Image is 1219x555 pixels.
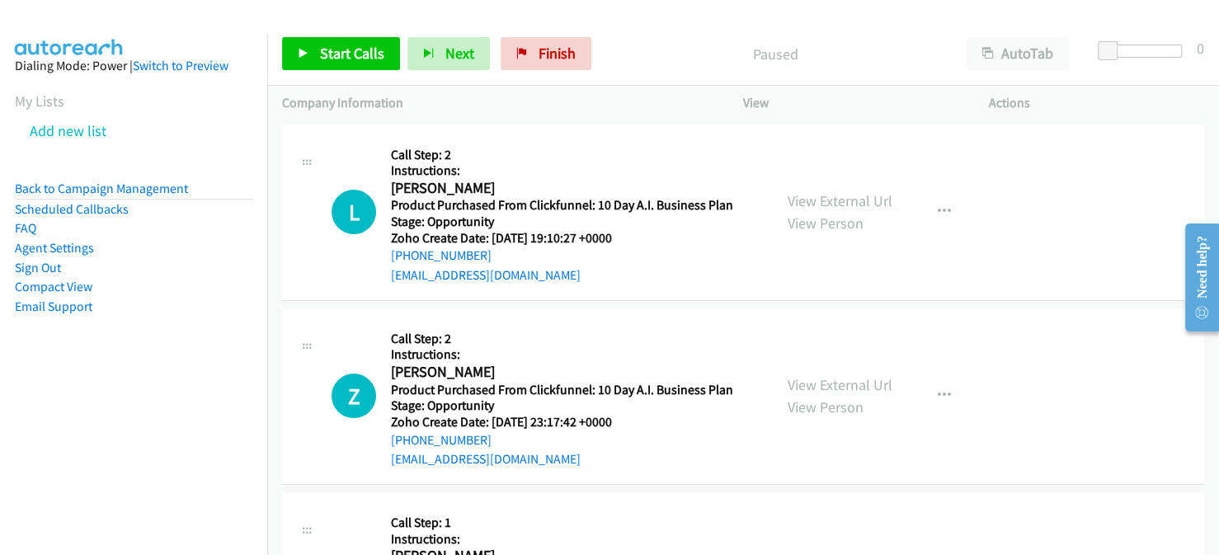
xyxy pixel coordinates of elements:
[391,414,733,430] h5: Zoho Create Date: [DATE] 23:17:42 +0000
[15,201,129,217] a: Scheduled Callbacks
[332,374,376,418] div: The call is yet to be attempted
[30,121,106,140] a: Add new list
[391,515,733,531] h5: Call Step: 1
[15,92,64,111] a: My Lists
[15,220,36,236] a: FAQ
[282,37,400,70] a: Start Calls
[15,260,61,275] a: Sign Out
[788,397,864,416] a: View Person
[1106,45,1182,58] div: Delay between calls (in seconds)
[788,191,892,210] a: View External Url
[391,197,733,214] h5: Product Purchased From Clickfunnel: 10 Day A.I. Business Plan
[391,162,733,179] h5: Instructions:
[1197,37,1204,59] div: 0
[391,214,733,230] h5: Stage: Opportunity
[133,58,228,73] a: Switch to Preview
[391,531,733,548] h5: Instructions:
[391,331,733,347] h5: Call Step: 2
[445,44,474,63] span: Next
[320,44,384,63] span: Start Calls
[539,44,576,63] span: Finish
[391,397,733,414] h5: Stage: Opportunity
[15,240,94,256] a: Agent Settings
[391,179,727,198] h2: [PERSON_NAME]
[15,56,252,76] div: Dialing Mode: Power |
[391,363,727,382] h2: [PERSON_NAME]
[332,190,376,234] div: The call is yet to be attempted
[282,93,713,113] p: Company Information
[391,382,733,398] h5: Product Purchased From Clickfunnel: 10 Day A.I. Business Plan
[967,37,1069,70] button: AutoTab
[1171,212,1219,343] iframe: Resource Center
[391,230,733,247] h5: Zoho Create Date: [DATE] 19:10:27 +0000
[332,190,376,234] h1: L
[391,346,733,363] h5: Instructions:
[391,451,581,467] a: [EMAIL_ADDRESS][DOMAIN_NAME]
[332,374,376,418] h1: Z
[391,147,733,163] h5: Call Step: 2
[407,37,490,70] button: Next
[391,247,492,263] a: [PHONE_NUMBER]
[391,432,492,448] a: [PHONE_NUMBER]
[15,181,188,196] a: Back to Campaign Management
[743,93,959,113] p: View
[15,299,92,314] a: Email Support
[501,37,591,70] a: Finish
[788,375,892,394] a: View External Url
[788,214,864,233] a: View Person
[989,93,1205,113] p: Actions
[15,279,92,294] a: Compact View
[614,43,937,65] p: Paused
[391,267,581,283] a: [EMAIL_ADDRESS][DOMAIN_NAME]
